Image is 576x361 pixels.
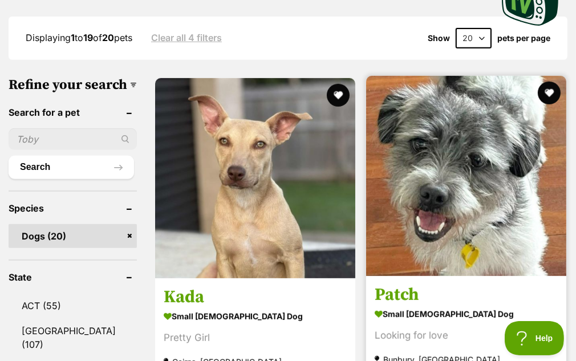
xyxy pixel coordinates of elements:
a: ACT (55) [9,294,137,318]
strong: small [DEMOGRAPHIC_DATA] Dog [164,308,347,325]
button: favourite [538,82,561,104]
header: State [9,272,137,282]
label: pets per page [497,34,550,43]
input: Toby [9,128,137,150]
strong: small [DEMOGRAPHIC_DATA] Dog [375,306,558,322]
a: Dogs (20) [9,224,137,248]
iframe: Help Scout Beacon - Open [505,321,565,355]
a: [GEOGRAPHIC_DATA] (107) [9,319,137,356]
img: Patch - Maltese x Shih Tzu Dog [366,76,566,276]
strong: 1 [71,32,75,43]
a: Clear all 4 filters [151,33,222,43]
button: favourite [327,84,350,107]
strong: 20 [102,32,114,43]
button: Search [9,156,134,179]
strong: 19 [83,32,93,43]
div: Pretty Girl [164,330,347,346]
span: Show [428,34,450,43]
img: adc.png [60,1,67,9]
div: Looking for love [375,328,558,343]
header: Search for a pet [9,107,137,117]
header: Species [9,203,137,213]
span: Displaying to of pets [26,32,132,43]
h3: Patch [375,284,558,306]
h3: Refine your search [9,77,137,93]
img: Kada - Mixed breed Dog [155,78,355,278]
h3: Kada [164,286,347,308]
